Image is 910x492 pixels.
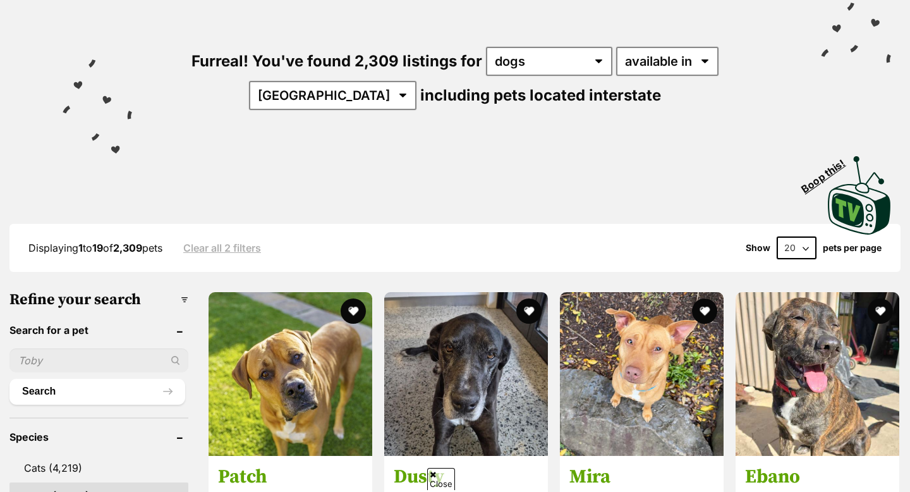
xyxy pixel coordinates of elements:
[78,242,83,254] strong: 1
[9,324,188,336] header: Search for a pet
[736,292,899,456] img: Ebano - Australian Kelpie x Staffordshire Bull Terrier Dog
[799,149,858,195] span: Boop this!
[745,465,890,489] h3: Ebano
[569,465,714,489] h3: Mira
[384,292,548,456] img: Dusty - Great Dane Dog
[9,291,188,309] h3: Refine your search
[868,298,893,324] button: favourite
[209,292,372,456] img: Patch - Great Dane Dog
[427,468,455,490] span: Close
[9,379,185,404] button: Search
[394,465,538,489] h3: Dusty
[746,243,770,253] span: Show
[92,242,103,254] strong: 19
[9,455,188,481] a: Cats (4,219)
[341,298,366,324] button: favourite
[28,242,162,254] span: Displaying to of pets
[113,242,142,254] strong: 2,309
[823,243,882,253] label: pets per page
[828,156,891,235] img: PetRescue TV logo
[218,465,363,489] h3: Patch
[828,145,891,237] a: Boop this!
[9,431,188,443] header: Species
[183,242,261,254] a: Clear all 2 filters
[516,298,542,324] button: favourite
[692,298,717,324] button: favourite
[191,52,482,70] span: Furreal! You've found 2,309 listings for
[420,86,661,104] span: including pets located interstate
[9,348,188,372] input: Toby
[560,292,724,456] img: Mira - Staffordshire Bull Terrier Dog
